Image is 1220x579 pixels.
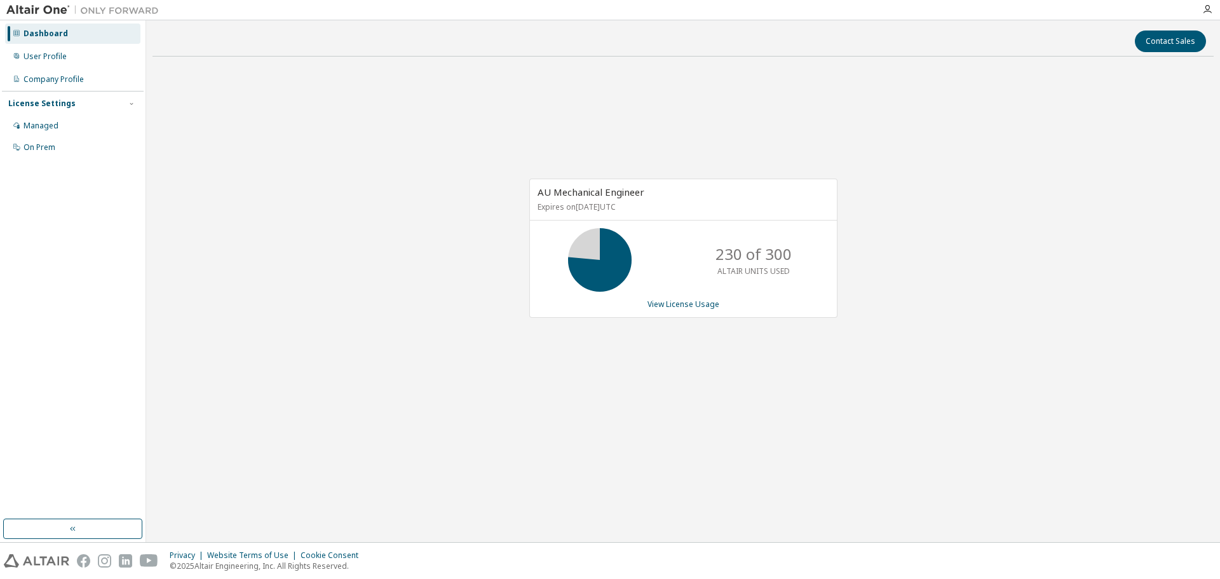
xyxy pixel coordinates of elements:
a: View License Usage [647,299,719,310]
div: Privacy [170,550,207,561]
p: 230 of 300 [715,243,792,265]
img: facebook.svg [77,554,90,568]
div: Website Terms of Use [207,550,301,561]
button: Contact Sales [1135,31,1206,52]
p: © 2025 Altair Engineering, Inc. All Rights Reserved. [170,561,366,571]
div: Dashboard [24,29,68,39]
img: instagram.svg [98,554,111,568]
span: AU Mechanical Engineer [538,186,644,198]
p: ALTAIR UNITS USED [717,266,790,276]
img: Altair One [6,4,165,17]
div: On Prem [24,142,55,153]
img: linkedin.svg [119,554,132,568]
img: altair_logo.svg [4,554,69,568]
p: Expires on [DATE] UTC [538,201,826,212]
div: Company Profile [24,74,84,85]
div: Managed [24,121,58,131]
div: License Settings [8,99,76,109]
img: youtube.svg [140,554,158,568]
div: User Profile [24,51,67,62]
div: Cookie Consent [301,550,366,561]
